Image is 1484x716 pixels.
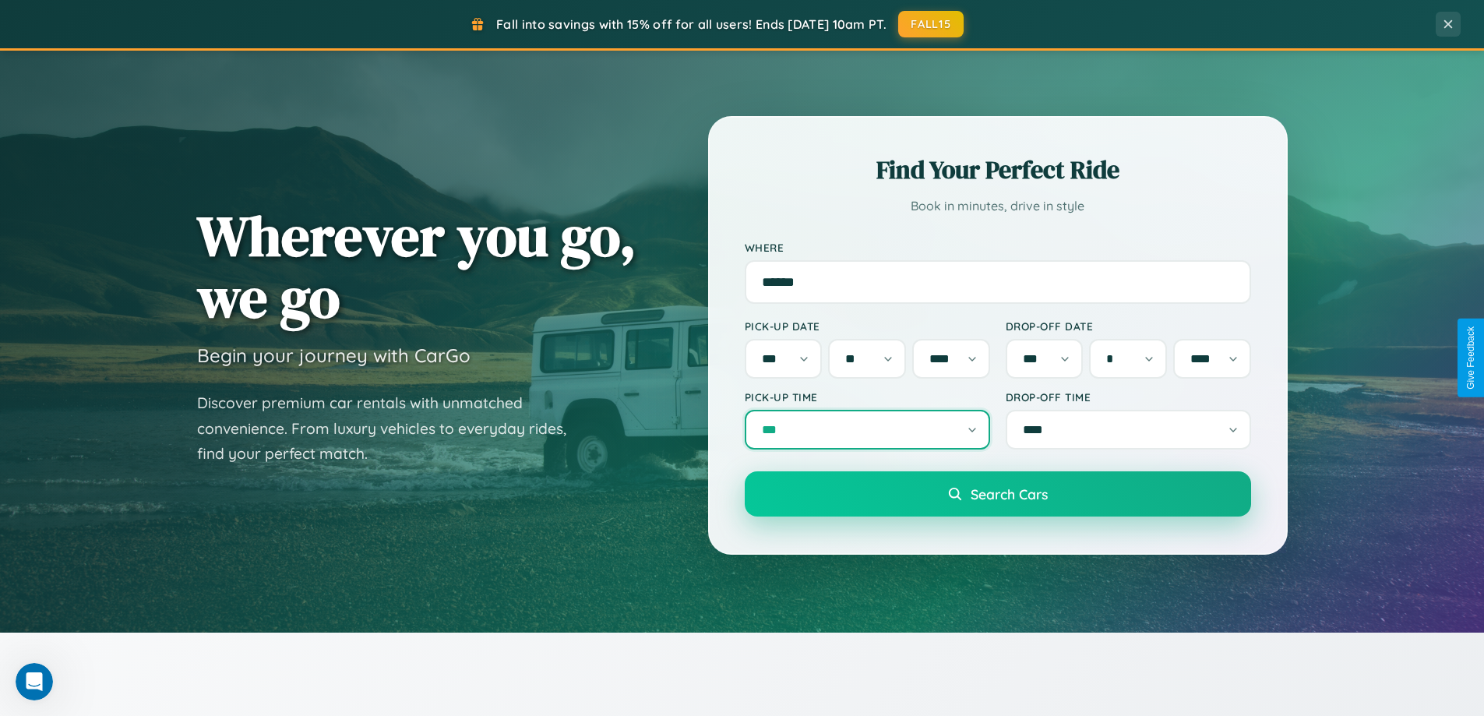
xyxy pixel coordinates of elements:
h1: Wherever you go, we go [197,205,636,328]
div: Give Feedback [1465,326,1476,390]
label: Where [745,241,1251,254]
p: Discover premium car rentals with unmatched convenience. From luxury vehicles to everyday rides, ... [197,390,587,467]
label: Drop-off Time [1006,390,1251,404]
label: Drop-off Date [1006,319,1251,333]
iframe: Intercom live chat [16,663,53,700]
span: Fall into savings with 15% off for all users! Ends [DATE] 10am PT. [496,16,887,32]
button: Search Cars [745,471,1251,517]
span: Search Cars [971,485,1048,503]
h3: Begin your journey with CarGo [197,344,471,367]
h2: Find Your Perfect Ride [745,153,1251,187]
button: FALL15 [898,11,964,37]
label: Pick-up Time [745,390,990,404]
label: Pick-up Date [745,319,990,333]
p: Book in minutes, drive in style [745,195,1251,217]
